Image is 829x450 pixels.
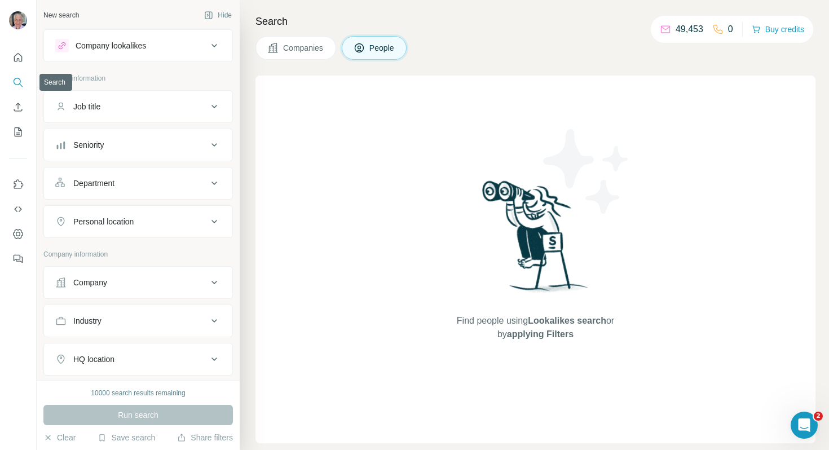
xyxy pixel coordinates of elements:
[9,174,27,195] button: Use Surfe on LinkedIn
[98,432,155,443] button: Save search
[445,314,625,341] span: Find people using or by
[507,329,574,339] span: applying Filters
[9,199,27,219] button: Use Surfe API
[43,73,233,83] p: Personal information
[528,316,606,325] span: Lookalikes search
[477,178,594,303] img: Surfe Illustration - Woman searching with binoculars
[73,178,114,189] div: Department
[43,432,76,443] button: Clear
[73,354,114,365] div: HQ location
[676,23,703,36] p: 49,453
[73,101,100,112] div: Job title
[44,93,232,120] button: Job title
[196,7,240,24] button: Hide
[9,249,27,269] button: Feedback
[43,10,79,20] div: New search
[9,72,27,92] button: Search
[814,412,823,421] span: 2
[73,216,134,227] div: Personal location
[752,21,804,37] button: Buy credits
[44,346,232,373] button: HQ location
[283,42,324,54] span: Companies
[9,122,27,142] button: My lists
[9,47,27,68] button: Quick start
[91,388,185,398] div: 10000 search results remaining
[73,315,102,327] div: Industry
[44,307,232,334] button: Industry
[44,131,232,158] button: Seniority
[44,170,232,197] button: Department
[73,139,104,151] div: Seniority
[44,269,232,296] button: Company
[43,249,233,259] p: Company information
[728,23,733,36] p: 0
[73,277,107,288] div: Company
[9,97,27,117] button: Enrich CSV
[44,208,232,235] button: Personal location
[536,121,637,222] img: Surfe Illustration - Stars
[177,432,233,443] button: Share filters
[369,42,395,54] span: People
[9,11,27,29] img: Avatar
[76,40,146,51] div: Company lookalikes
[44,32,232,59] button: Company lookalikes
[9,224,27,244] button: Dashboard
[791,412,818,439] iframe: Intercom live chat
[255,14,815,29] h4: Search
